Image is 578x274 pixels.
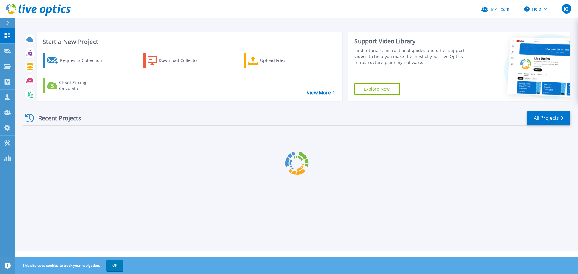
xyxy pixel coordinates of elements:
a: Cloud Pricing Calculator [43,78,110,93]
div: Recent Projects [23,111,89,125]
h3: Start a New Project [43,38,335,45]
a: Download Collector [143,53,210,68]
a: Request a Collection [43,53,110,68]
a: Explore Now! [354,83,400,95]
div: Upload Files [260,54,308,66]
div: Cloud Pricing Calculator [59,79,107,91]
span: JG [564,6,569,11]
div: Find tutorials, instructional guides and other support videos to help you make the most of your L... [354,48,468,66]
a: Upload Files [244,53,311,68]
div: Request a Collection [60,54,108,66]
span: This site uses cookies to track your navigation. [17,260,123,271]
a: All Projects [527,111,570,125]
a: View More [307,90,335,96]
button: OK [106,260,123,271]
div: Support Video Library [354,37,468,45]
div: Download Collector [159,54,207,66]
